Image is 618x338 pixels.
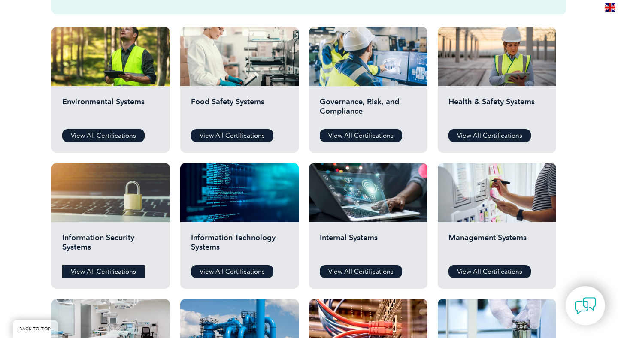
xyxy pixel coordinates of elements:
[320,265,402,278] a: View All Certifications
[62,265,145,278] a: View All Certifications
[191,129,273,142] a: View All Certifications
[62,233,159,259] h2: Information Security Systems
[605,3,615,12] img: en
[448,129,531,142] a: View All Certifications
[320,233,417,259] h2: Internal Systems
[62,129,145,142] a: View All Certifications
[320,97,417,123] h2: Governance, Risk, and Compliance
[191,233,288,259] h2: Information Technology Systems
[575,295,596,317] img: contact-chat.png
[191,97,288,123] h2: Food Safety Systems
[62,97,159,123] h2: Environmental Systems
[448,233,545,259] h2: Management Systems
[13,320,58,338] a: BACK TO TOP
[448,97,545,123] h2: Health & Safety Systems
[448,265,531,278] a: View All Certifications
[191,265,273,278] a: View All Certifications
[320,129,402,142] a: View All Certifications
